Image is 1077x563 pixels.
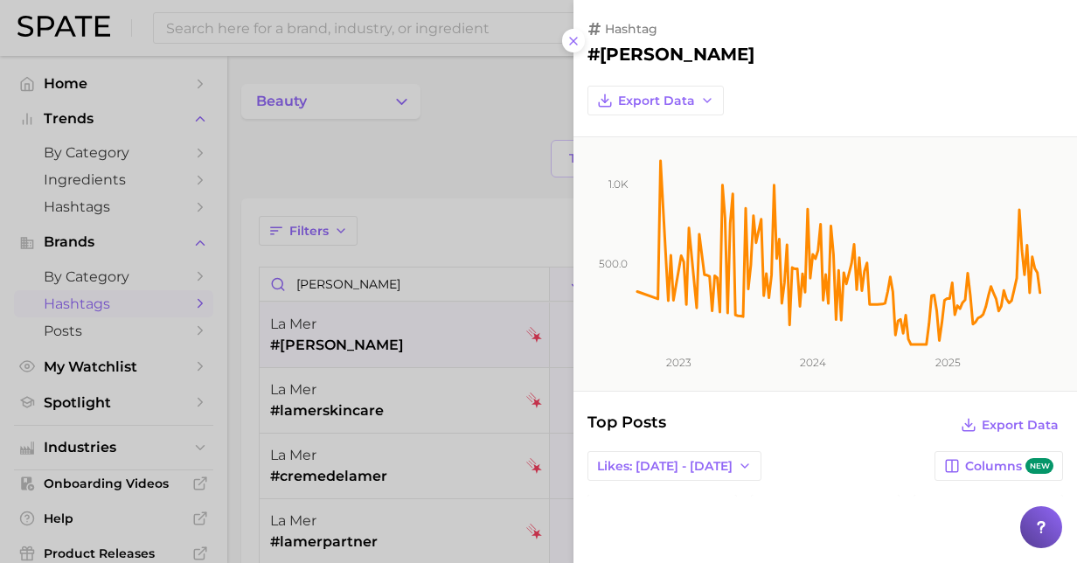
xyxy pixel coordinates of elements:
[956,413,1063,437] button: Export Data
[935,356,961,369] tspan: 2025
[618,94,695,108] span: Export Data
[1025,458,1053,475] span: new
[605,21,657,37] span: hashtag
[587,413,666,437] span: Top Posts
[587,451,761,481] button: Likes: [DATE] - [DATE]
[599,257,628,270] tspan: 500.0
[587,44,1063,65] h2: #[PERSON_NAME]
[935,451,1063,481] button: Columnsnew
[587,86,724,115] button: Export Data
[800,356,826,369] tspan: 2024
[965,458,1053,475] span: Columns
[597,459,733,474] span: Likes: [DATE] - [DATE]
[608,177,629,191] tspan: 1.0k
[666,356,691,369] tspan: 2023
[982,418,1059,433] span: Export Data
